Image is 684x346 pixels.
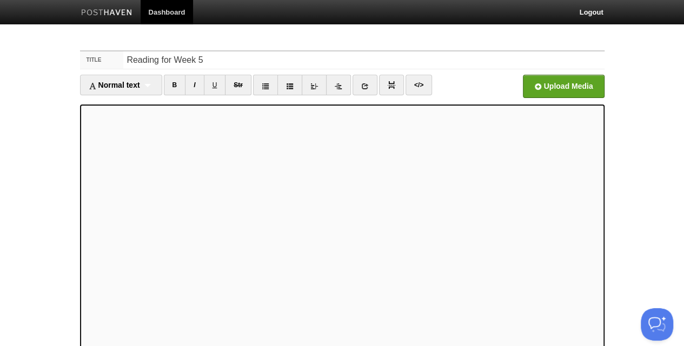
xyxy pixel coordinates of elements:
iframe: Help Scout Beacon - Open [641,308,673,341]
span: Normal text [89,81,140,89]
img: pagebreak-icon.png [388,81,395,89]
label: Title [80,51,124,69]
a: B [164,75,186,95]
img: Posthaven-bar [81,9,132,17]
a: U [204,75,226,95]
a: I [185,75,204,95]
a: </> [406,75,432,95]
del: Str [234,81,243,89]
a: Str [225,75,251,95]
